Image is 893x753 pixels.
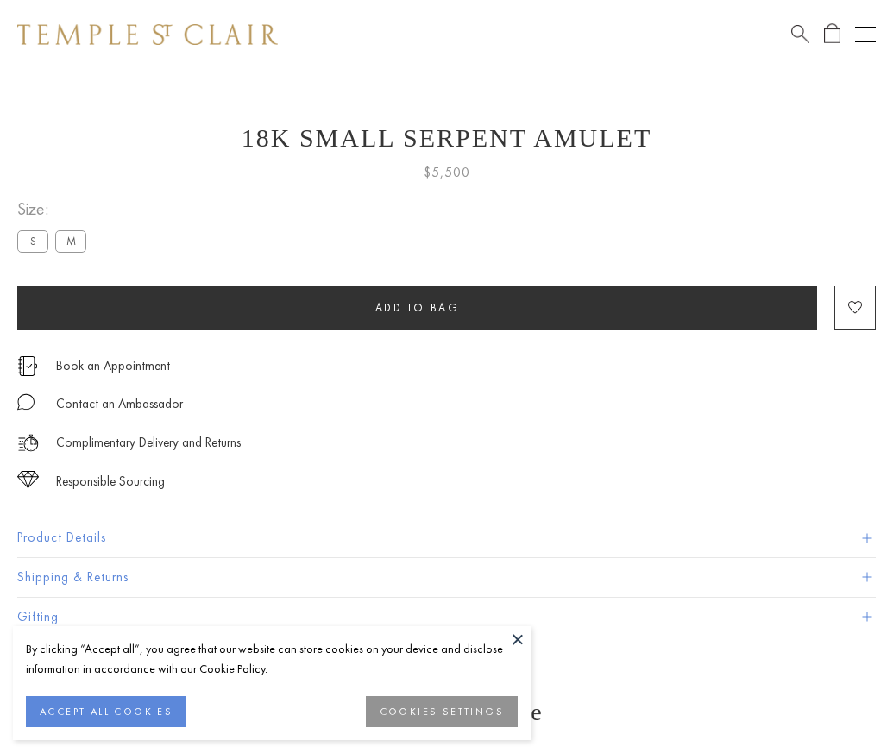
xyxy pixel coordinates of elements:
[375,300,460,315] span: Add to bag
[56,471,165,493] div: Responsible Sourcing
[17,432,39,454] img: icon_delivery.svg
[56,356,170,375] a: Book an Appointment
[791,23,809,45] a: Search
[17,518,876,557] button: Product Details
[17,286,817,330] button: Add to bag
[17,558,876,597] button: Shipping & Returns
[17,230,48,252] label: S
[17,471,39,488] img: icon_sourcing.svg
[17,393,35,411] img: MessageIcon-01_2.svg
[855,24,876,45] button: Open navigation
[424,161,470,184] span: $5,500
[824,23,840,45] a: Open Shopping Bag
[26,696,186,727] button: ACCEPT ALL COOKIES
[17,356,38,376] img: icon_appointment.svg
[17,598,876,637] button: Gifting
[17,24,278,45] img: Temple St. Clair
[17,123,876,153] h1: 18K Small Serpent Amulet
[17,195,93,223] span: Size:
[56,393,183,415] div: Contact an Ambassador
[56,432,241,454] p: Complimentary Delivery and Returns
[55,230,86,252] label: M
[26,639,518,679] div: By clicking “Accept all”, you agree that our website can store cookies on your device and disclos...
[366,696,518,727] button: COOKIES SETTINGS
